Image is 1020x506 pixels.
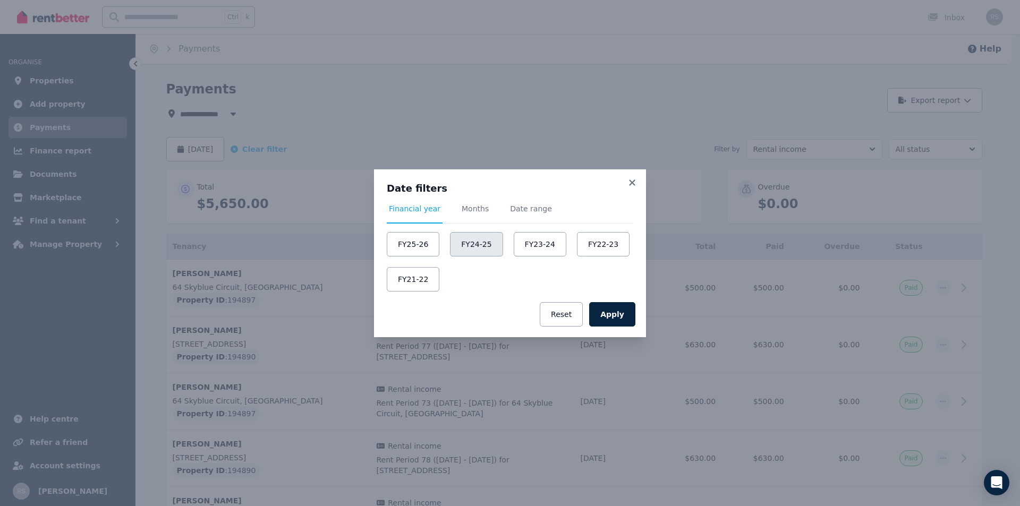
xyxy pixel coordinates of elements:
[387,232,439,256] button: FY25-26
[450,232,503,256] button: FY24-25
[514,232,566,256] button: FY23-24
[387,267,439,291] button: FY21-22
[577,232,630,256] button: FY22-23
[387,182,633,195] h3: Date filters
[510,203,552,214] span: Date range
[389,203,440,214] span: Financial year
[387,203,633,224] nav: Tabs
[540,302,583,327] button: Reset
[589,302,635,327] button: Apply
[462,203,489,214] span: Months
[984,470,1009,495] div: Open Intercom Messenger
